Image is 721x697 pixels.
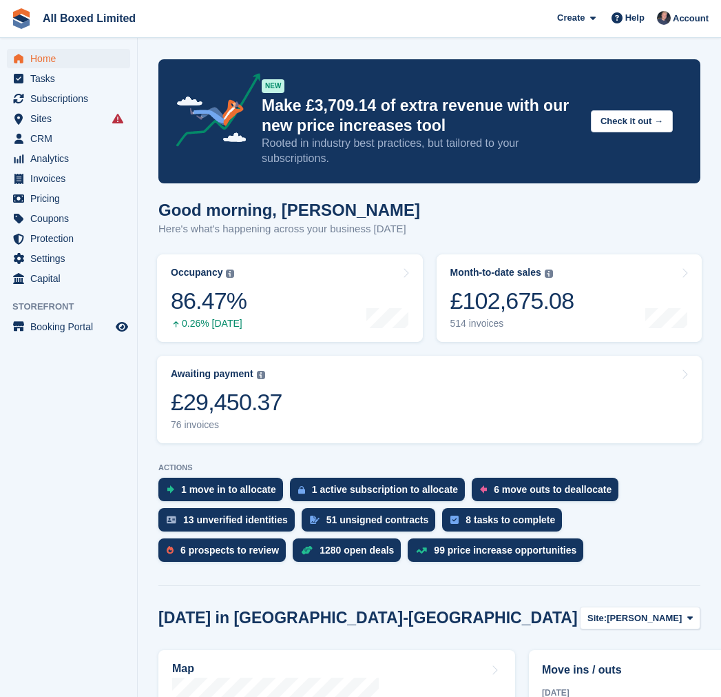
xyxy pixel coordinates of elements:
[7,69,130,88] a: menu
[30,109,113,128] span: Sites
[7,129,130,148] a: menu
[450,287,574,315] div: £102,675.08
[171,318,247,330] div: 0.26% [DATE]
[607,612,682,625] span: [PERSON_NAME]
[30,89,113,108] span: Subscriptions
[625,11,645,25] span: Help
[157,254,423,342] a: Occupancy 86.47% 0.26% [DATE]
[587,612,607,625] span: Site:
[450,318,574,330] div: 514 invoices
[167,485,174,494] img: move_ins_to_allocate_icon-fdf77a2bb77ea45bf5b3d319d69a93e2d87916cf1d5bf7949dd705db3b84f3ca.svg
[442,508,569,538] a: 8 tasks to complete
[30,69,113,88] span: Tasks
[591,110,673,133] button: Check it out →
[7,49,130,68] a: menu
[7,149,130,168] a: menu
[310,516,320,524] img: contract_signature_icon-13c848040528278c33f63329250d36e43548de30e8caae1d1a13099fd9432cc5.svg
[171,419,282,431] div: 76 invoices
[301,545,313,555] img: deal-1b604bf984904fb50ccaf53a9ad4b4a5d6e5aea283cecdc64d6e3604feb123c2.svg
[158,538,293,569] a: 6 prospects to review
[320,545,394,556] div: 1280 open deals
[450,516,459,524] img: task-75834270c22a3079a89374b754ae025e5fb1db73e45f91037f5363f120a921f8.svg
[7,169,130,188] a: menu
[673,12,709,26] span: Account
[30,169,113,188] span: Invoices
[158,463,700,472] p: ACTIONS
[450,267,541,279] div: Month-to-date sales
[181,484,276,495] div: 1 move in to allocate
[158,478,290,508] a: 1 move in to allocate
[30,317,113,336] span: Booking Portal
[434,545,576,556] div: 99 price increase opportunities
[172,663,194,675] h2: Map
[158,508,302,538] a: 13 unverified identities
[262,136,580,166] p: Rooted in industry best practices, but tailored to your subscriptions.
[298,485,305,494] img: active_subscription_to_allocate_icon-d502201f5373d7db506a760aba3b589e785aa758c864c3986d89f69b8ff3...
[480,485,487,494] img: move_outs_to_deallocate_icon-f764333ba52eb49d3ac5e1228854f67142a1ed5810a6f6cc68b1a99e826820c5.svg
[180,545,279,556] div: 6 prospects to review
[7,269,130,288] a: menu
[183,514,288,525] div: 13 unverified identities
[30,269,113,288] span: Capital
[158,609,578,627] h2: [DATE] in [GEOGRAPHIC_DATA]-[GEOGRAPHIC_DATA]
[416,547,427,554] img: price_increase_opportunities-93ffe204e8149a01c8c9dc8f82e8f89637d9d84a8eef4429ea346261dce0b2c0.svg
[7,229,130,248] a: menu
[290,478,472,508] a: 1 active subscription to allocate
[262,96,580,136] p: Make £3,709.14 of extra revenue with our new price increases tool
[257,371,265,379] img: icon-info-grey-7440780725fd019a000dd9b08b2336e03edf1995a4989e88bcd33f0948082b44.svg
[30,49,113,68] span: Home
[158,201,420,219] h1: Good morning, [PERSON_NAME]
[226,270,234,278] img: icon-info-grey-7440780725fd019a000dd9b08b2336e03edf1995a4989e88bcd33f0948082b44.svg
[30,209,113,228] span: Coupons
[408,538,590,569] a: 99 price increase opportunities
[171,287,247,315] div: 86.47%
[472,478,625,508] a: 6 move outs to deallocate
[7,209,130,228] a: menu
[171,368,253,380] div: Awaiting payment
[30,229,113,248] span: Protection
[37,7,141,30] a: All Boxed Limited
[545,270,553,278] img: icon-info-grey-7440780725fd019a000dd9b08b2336e03edf1995a4989e88bcd33f0948082b44.svg
[114,319,130,335] a: Preview store
[30,189,113,208] span: Pricing
[7,189,130,208] a: menu
[30,149,113,168] span: Analytics
[158,221,420,237] p: Here's what's happening across your business [DATE]
[293,538,408,569] a: 1280 open deals
[167,546,174,554] img: prospect-51fa495bee0391a8d652442698ab0144808aea92771e9ea1ae160a38d050c398.svg
[30,249,113,268] span: Settings
[167,516,176,524] img: verify_identity-adf6edd0f0f0b5bbfe63781bf79b02c33cf7c696d77639b501bdc392416b5a36.svg
[580,607,700,629] button: Site: [PERSON_NAME]
[302,508,443,538] a: 51 unsigned contracts
[165,73,261,152] img: price-adjustments-announcement-icon-8257ccfd72463d97f412b2fc003d46551f7dbcb40ab6d574587a9cd5c0d94...
[11,8,32,29] img: stora-icon-8386f47178a22dfd0bd8f6a31ec36ba5ce8667c1dd55bd0f319d3a0aa187defe.svg
[30,129,113,148] span: CRM
[7,317,130,336] a: menu
[7,89,130,108] a: menu
[657,11,671,25] img: Dan Goss
[157,356,702,443] a: Awaiting payment £29,450.37 76 invoices
[262,79,284,93] div: NEW
[7,109,130,128] a: menu
[312,484,458,495] div: 1 active subscription to allocate
[466,514,555,525] div: 8 tasks to complete
[12,300,137,314] span: Storefront
[171,388,282,416] div: £29,450.37
[171,267,222,279] div: Occupancy
[7,249,130,268] a: menu
[326,514,429,525] div: 51 unsigned contracts
[557,11,585,25] span: Create
[494,484,612,495] div: 6 move outs to deallocate
[112,113,123,124] i: Smart entry sync failures have occurred
[437,254,702,342] a: Month-to-date sales £102,675.08 514 invoices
